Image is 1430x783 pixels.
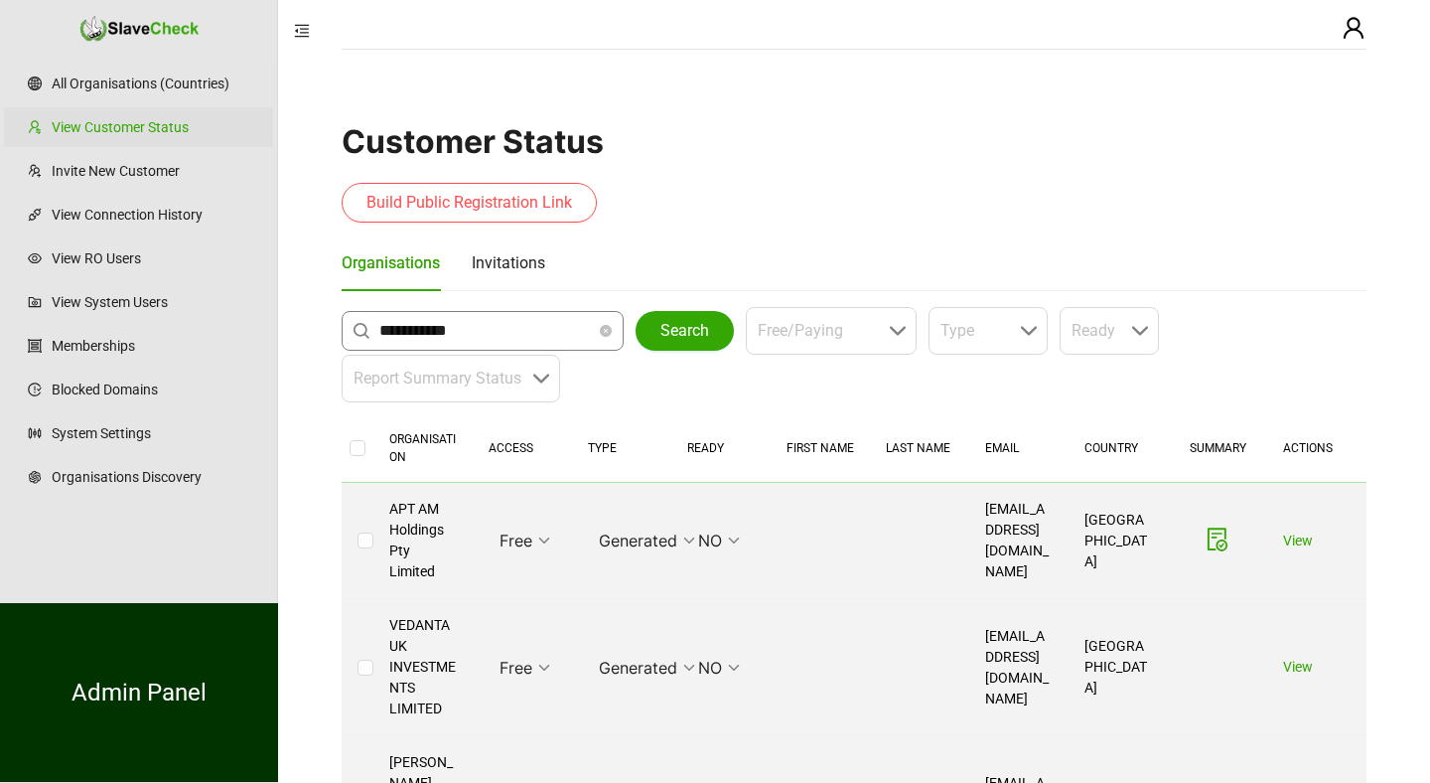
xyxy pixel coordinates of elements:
th: EMAIL [969,414,1069,483]
th: ACCESS [473,414,572,483]
th: FIRST NAME [771,414,870,483]
div: Organisations [342,250,440,275]
th: ACTIONS [1267,414,1366,483]
a: Organisations Discovery [52,457,257,497]
a: View System Users [52,282,257,322]
th: SUMMARY [1168,414,1267,483]
td: [EMAIL_ADDRESS][DOMAIN_NAME] [969,599,1069,736]
a: View Customer Status [52,107,257,147]
th: ORGANISATION [373,414,473,483]
a: System Settings [52,413,257,453]
span: Free [500,653,550,683]
span: Search [660,319,709,343]
th: COUNTRY [1069,414,1168,483]
span: Free [500,526,550,555]
td: [GEOGRAPHIC_DATA] [1069,599,1168,736]
a: All Organisations (Countries) [52,64,257,103]
th: READY [671,414,771,483]
span: close-circle [600,322,612,340]
a: Invite New Customer [52,151,257,191]
td: VEDANTA UK INVESTMENTS LIMITED [373,599,473,736]
a: View [1283,659,1313,675]
a: View Connection History [52,195,257,235]
span: file-done [1206,528,1229,551]
td: [GEOGRAPHIC_DATA] [1069,483,1168,599]
th: TYPE [572,414,671,483]
span: NO [698,526,740,555]
div: Invitations [472,250,545,275]
a: Blocked Domains [52,370,257,409]
h1: Customer Status [342,122,1366,161]
a: View [1283,533,1313,548]
span: user [1342,16,1365,40]
span: Generated [599,526,695,555]
span: NO [698,653,740,683]
td: APT AM Holdings Pty Limited [373,483,473,599]
button: Search [636,311,734,351]
span: close-circle [600,325,612,337]
span: menu-fold [294,23,310,39]
a: Memberships [52,326,257,366]
a: View RO Users [52,238,257,278]
td: [EMAIL_ADDRESS][DOMAIN_NAME] [969,483,1069,599]
button: Build Public Registration Link [342,183,597,223]
span: Generated [599,653,695,683]
span: Build Public Registration Link [366,191,572,215]
th: LAST NAME [870,414,969,483]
